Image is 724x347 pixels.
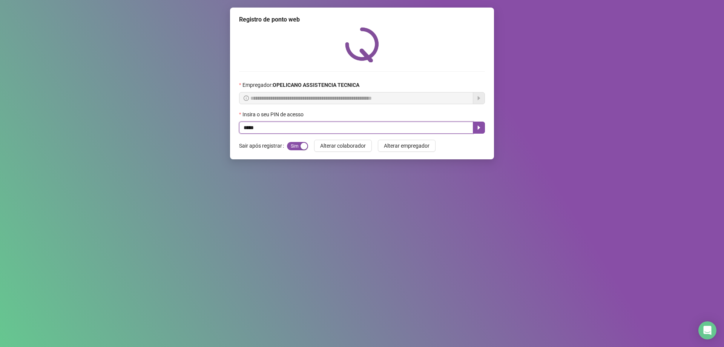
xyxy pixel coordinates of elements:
span: Alterar colaborador [320,142,366,150]
span: info-circle [244,96,249,101]
span: Alterar empregador [384,142,429,150]
label: Sair após registrar [239,140,287,152]
span: Empregador : [242,81,359,89]
strong: OPELICANO ASSISTENCIA TECNICA [273,82,359,88]
span: caret-right [476,125,482,131]
img: QRPoint [345,27,379,62]
div: Open Intercom Messenger [698,321,716,339]
label: Insira o seu PIN de acesso [239,110,308,119]
div: Registro de ponto web [239,15,485,24]
button: Alterar empregador [378,140,436,152]
button: Alterar colaborador [314,140,372,152]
